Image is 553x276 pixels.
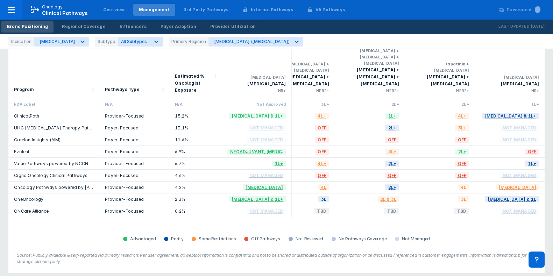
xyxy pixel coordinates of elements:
[14,185,120,190] a: Oncology Pathways powered by [PERSON_NAME]
[315,160,329,168] span: 4L+
[455,148,469,156] span: 2L+
[175,196,216,202] div: 2.3%
[340,87,399,94] div: HER2+
[14,149,29,154] a: Evolent
[482,112,539,120] span: [MEDICAL_DATA] & 1L+
[14,173,87,178] a: Cigna Oncology Clinical Pathways
[105,125,164,131] div: Payer-Focused
[458,183,469,191] span: 4L
[175,125,216,131] div: 13.1%
[385,183,399,191] span: 2L+
[114,21,152,33] a: Influencers
[14,125,102,130] a: UHC [MEDICAL_DATA] Therapy Pathways
[8,37,34,47] div: Indication
[229,112,286,120] span: [MEDICAL_DATA] & 1L+
[227,80,286,87] div: [MEDICAL_DATA]
[175,172,216,178] div: 4.6%
[175,101,216,107] div: N/A
[315,124,329,132] span: OFF
[14,208,49,214] a: ONCare Alliance
[458,195,469,203] span: 3L
[485,195,539,203] span: [MEDICAL_DATA] & 1L
[247,136,286,144] span: Not Managed
[314,207,329,215] span: TBD
[199,236,236,242] div: Some Restrictions
[184,7,229,13] div: 3rd Party Pathways
[455,124,469,132] span: 3L+
[251,7,293,13] div: Internal Pathways
[175,137,216,143] div: 11.6%
[14,86,34,93] div: Program
[315,112,329,120] span: 4L+
[410,61,469,73] div: lapatinib + [MEDICAL_DATA]
[531,23,545,30] p: [DATE]
[402,236,430,242] div: Not Managed
[270,73,329,87] div: [MEDICAL_DATA] + [MEDICAL_DATA]
[175,113,216,119] div: 15.2%
[105,184,164,190] div: Provider-Focused
[454,207,469,215] span: TBD
[318,195,329,203] span: 3L
[14,113,39,119] a: ClinicalPath
[385,124,399,132] span: 2L+
[175,149,216,155] div: 6.9%
[105,172,164,178] div: Payer-Focused
[315,171,329,179] span: OFF
[455,171,469,179] span: OFF
[14,137,61,142] a: Carelon Insights (AIM)
[315,136,329,144] span: OFF
[296,236,323,242] div: Not Reviewed
[496,183,539,191] span: [MEDICAL_DATA]
[14,197,43,202] a: OneOncology
[95,37,118,47] div: Subtype
[480,87,539,94] div: HR+
[175,161,216,167] div: 6.7%
[340,101,399,107] div: 2L+
[175,208,216,214] div: 0.2%
[247,171,286,179] span: Not Managed
[315,148,329,156] span: OFF
[500,171,539,179] span: Not Managed
[214,39,289,44] div: [MEDICAL_DATA] ([MEDICAL_DATA])
[169,37,208,47] div: Primary Regimen
[99,45,169,98] div: Sort
[42,4,63,10] p: Oncology
[340,48,399,66] div: [MEDICAL_DATA] + [MEDICAL_DATA] + [MEDICAL_DATA]
[105,196,164,202] div: Provider-Focused
[410,73,469,87] div: [MEDICAL_DATA] + [MEDICAL_DATA]
[105,161,164,167] div: Provider-Focused
[17,252,536,265] figcaption: Source: Publicly available & self-reported via primary research; Per user agreement, all webtool ...
[498,23,531,30] p: Last Updated:
[455,136,469,144] span: OFF
[270,101,329,107] div: 3L+
[8,45,99,98] div: Sort
[316,7,345,13] div: VA Pathways
[339,236,387,242] div: No Pathways Coverage
[1,21,54,33] a: Brand Positioning
[227,87,286,94] div: HR+
[42,10,88,16] span: Clinical Pathways
[500,136,539,144] span: Not Managed
[121,39,147,44] span: All Subtypes
[227,148,320,156] span: Neoadjuvant, [MEDICAL_DATA] & 1L+
[103,7,125,13] div: Overview
[480,101,539,107] div: 1L+
[507,7,540,13] div: Powerpoint
[385,112,399,120] span: 1L+
[340,66,399,87] div: [MEDICAL_DATA] + [MEDICAL_DATA] + [MEDICAL_DATA]
[229,195,286,203] span: [MEDICAL_DATA] & 1L+
[161,23,196,30] div: Payer Adoption
[105,208,164,214] div: Provider-Focused
[243,183,286,191] span: [MEDICAL_DATA]
[270,61,329,73] div: [MEDICAL_DATA] + [MEDICAL_DATA]
[385,136,399,144] span: OFF
[175,73,212,94] div: Estimated % Oncologist Exposure
[105,86,140,93] div: Pathways Type
[500,124,539,132] span: Not Managed
[175,184,216,190] div: 4.2%
[385,160,399,168] span: 2L+
[120,23,147,30] div: Influencers
[155,21,202,33] a: Payer Adoption
[98,4,130,16] a: Overview
[40,39,75,44] div: [MEDICAL_DATA]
